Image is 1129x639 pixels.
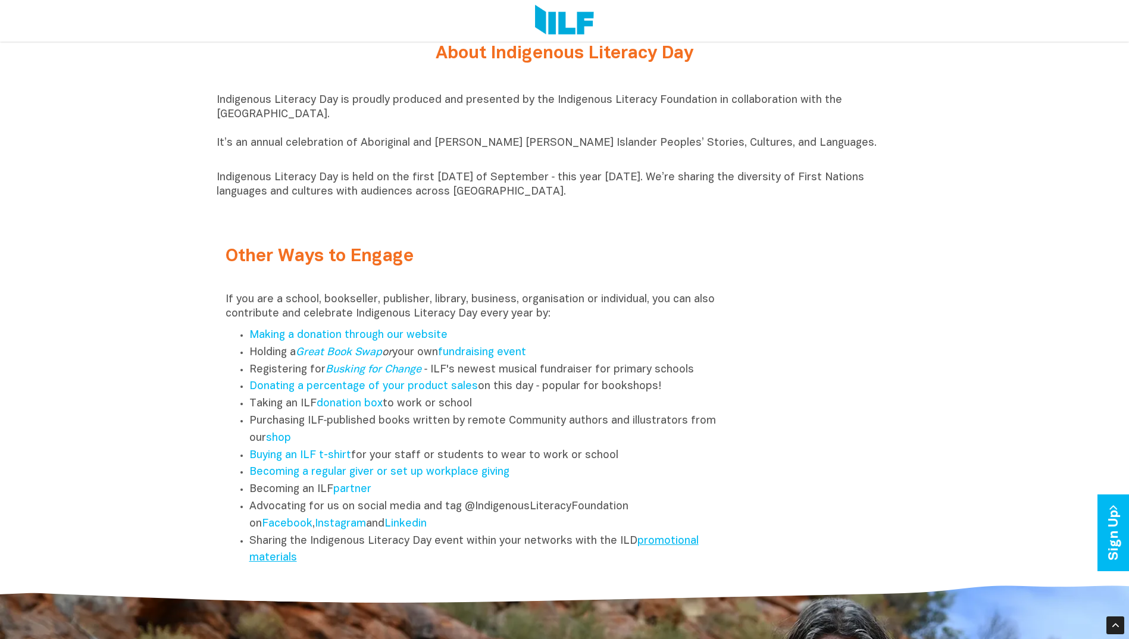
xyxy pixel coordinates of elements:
[249,378,730,396] li: on this day ‑ popular for bookshops!
[226,293,730,321] p: If you are a school, bookseller, publisher, library, business, organisation or individual, you ca...
[249,447,730,465] li: for your staff or students to wear to work or school
[249,533,730,568] li: Sharing the Indigenous Literacy Day event within your networks with the ILD
[249,467,509,477] a: Becoming a regular giver or set up workplace giving
[249,481,730,499] li: Becoming an ILF
[249,450,351,461] a: Buying an ILF t-shirt
[296,347,392,358] em: or
[317,399,383,409] a: donation box
[342,44,788,64] h2: About Indigenous Literacy Day
[438,347,526,358] a: fundraising event
[249,499,730,533] li: Advocating for us on social media and tag @IndigenousLiteracyFoundation on , and
[315,519,366,529] a: Instagram
[217,171,913,199] p: Indigenous Literacy Day is held on the first [DATE] of September ‑ this year [DATE]. We’re sharin...
[249,381,478,391] a: Donating a percentage of your product sales
[226,247,730,267] h2: Other Ways to Engage
[384,519,427,529] a: Linkedin
[262,519,312,529] a: Facebook
[1106,616,1124,634] div: Scroll Back to Top
[249,413,730,447] li: Purchasing ILF‑published books written by remote Community authors and illustrators from our
[266,433,291,443] a: shop
[217,93,913,165] p: Indigenous Literacy Day is proudly produced and presented by the Indigenous Literacy Foundation i...
[326,365,421,375] a: Busking for Change
[249,396,730,413] li: Taking an ILF to work or school
[333,484,371,494] a: partner
[249,362,730,379] li: Registering for ‑ ILF's newest musical fundraiser for primary schools
[535,5,594,37] img: Logo
[249,330,448,340] a: Making a donation through our website
[296,347,382,358] a: Great Book Swap
[249,344,730,362] li: Holding a your own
